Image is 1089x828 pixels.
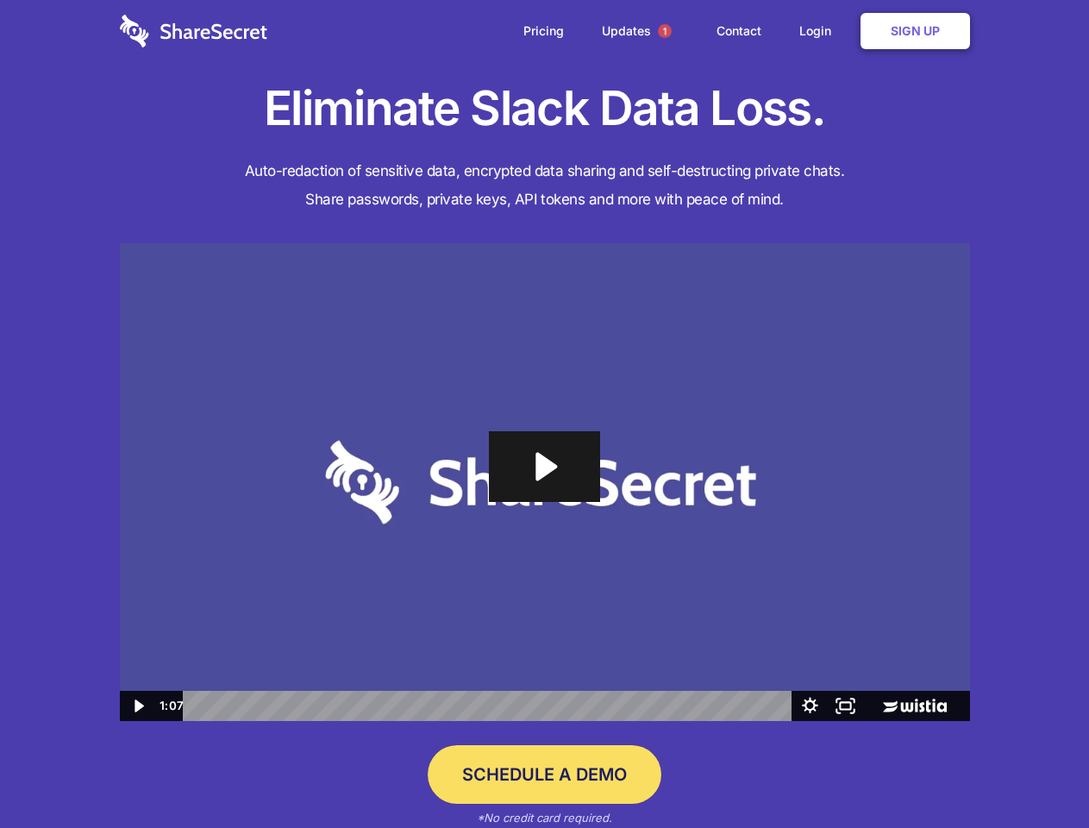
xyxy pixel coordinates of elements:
[120,15,267,47] img: logo-wordmark-white-trans-d4663122ce5f474addd5e946df7df03e33cb6a1c49d2221995e7729f52c070b2.svg
[861,13,970,49] a: Sign Up
[428,745,661,804] a: Schedule a Demo
[120,243,970,722] img: Sharesecret
[863,691,969,721] a: Wistia Logo -- Learn More
[120,157,970,214] h4: Auto-redaction of sensitive data, encrypted data sharing and self-destructing private chats. Shar...
[1003,742,1068,807] iframe: Drift Widget Chat Controller
[699,4,779,58] a: Contact
[792,691,828,721] button: Show settings menu
[489,431,599,502] button: Play Video: Sharesecret Slack Extension
[120,691,155,721] button: Play Video
[658,24,672,38] span: 1
[828,691,863,721] button: Fullscreen
[506,4,581,58] a: Pricing
[197,691,784,721] div: Playbar
[477,811,612,825] em: *No credit card required.
[782,4,857,58] a: Login
[120,78,970,140] h1: Eliminate Slack Data Loss.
